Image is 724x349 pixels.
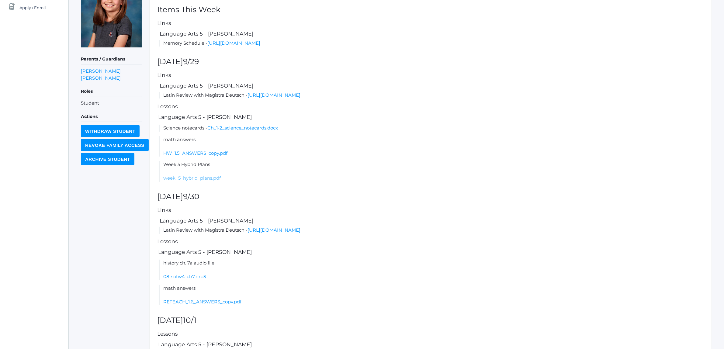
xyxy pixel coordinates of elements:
h5: Language Arts 5 - [PERSON_NAME] [157,342,704,347]
h5: Actions [81,112,142,122]
li: Week 5 Hybrid Plans [159,161,704,182]
h5: Language Arts 5 - [PERSON_NAME] [159,83,704,89]
a: 08-sotw4-ch7.mp3 [163,274,206,279]
a: [URL][DOMAIN_NAME] [248,92,300,98]
h5: Language Arts 5 - [PERSON_NAME] [159,218,704,224]
h5: Language Arts 5 - [PERSON_NAME] [157,249,704,255]
a: [URL][DOMAIN_NAME] [248,227,300,233]
a: week_5_hybrid_plans.pdf [163,175,221,181]
span: 9/29 [183,57,199,66]
span: Apply / Enroll [19,2,46,14]
h5: Language Arts 5 - [PERSON_NAME] [159,31,704,37]
a: HW_1.5_ANSWERS_copy.pdf [163,150,227,156]
li: Student [81,100,142,107]
h2: [DATE] [157,192,704,201]
a: RETEACH_1.6_ANSWERS_copy.pdf [163,299,241,305]
a: Ch_1-2_science_notecards.docx [207,125,278,131]
input: Archive Student [81,153,134,165]
h5: Lessons [157,239,704,244]
input: Revoke Family Access [81,139,149,151]
h5: Roles [81,86,142,97]
input: Withdraw Student [81,125,140,137]
li: Science notecards - [159,125,704,132]
li: math answers [159,285,704,306]
a: [PERSON_NAME] [81,67,121,74]
li: Latin Review with Magistra Deutsch - [159,227,704,234]
li: Memory Schedule - [159,40,704,47]
h5: Parents / Guardians [81,54,142,64]
a: [PERSON_NAME] [81,74,121,81]
h5: Links [157,20,704,26]
li: Latin Review with Magistra Deutsch - [159,92,704,99]
h2: [DATE] [157,316,704,325]
li: history ch. 7a audio file [159,260,704,280]
span: 10/1 [183,316,196,325]
h2: Items This Week [157,5,704,14]
a: [URL][DOMAIN_NAME] [207,40,260,46]
h5: Language Arts 5 - [PERSON_NAME] [157,114,704,120]
h5: Lessons [157,104,704,109]
h5: Links [157,72,704,78]
li: math answers [159,136,704,157]
span: 9/30 [183,192,199,201]
h5: Lessons [157,331,704,337]
h2: [DATE] [157,57,704,66]
h5: Links [157,207,704,213]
